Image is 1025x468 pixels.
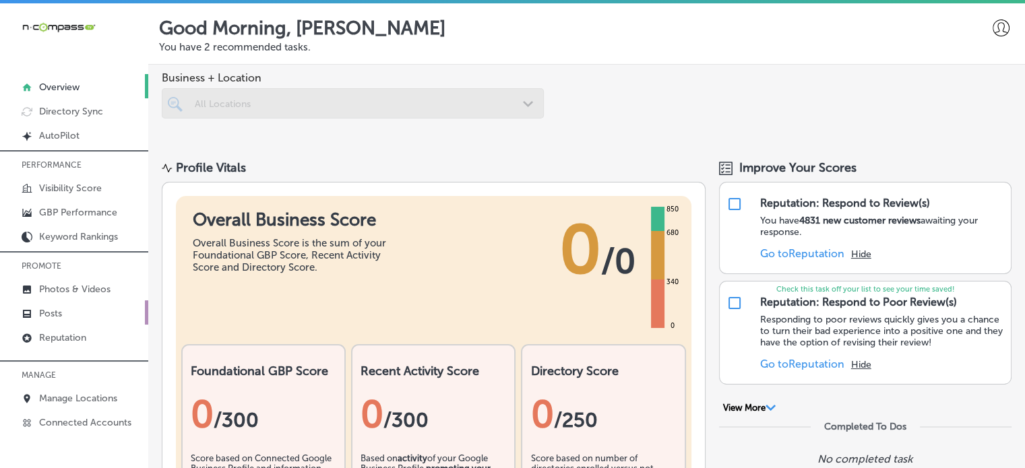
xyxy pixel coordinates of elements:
span: /250 [553,408,597,432]
span: / 0 [601,241,635,281]
p: Photos & Videos [39,283,111,295]
span: Improve Your Scores [739,160,857,175]
button: Hide [851,359,871,370]
p: You have awaiting your response. [760,215,1004,238]
p: Manage Locations [39,393,117,404]
p: No completed task [817,453,912,465]
p: Responding to poor reviews quickly gives you a chance to turn their bad experience into a positiv... [760,314,1004,348]
h2: Directory Score [530,364,676,378]
div: 680 [664,228,681,238]
b: activity [398,453,427,463]
p: Keyword Rankings [39,231,118,242]
p: Overview [39,81,80,93]
div: 0 [530,392,676,436]
span: /300 [383,408,429,432]
div: Reputation: Respond to Poor Review(s) [760,296,957,308]
strong: 4831 new customer reviews [799,215,921,226]
div: 0 [191,392,336,436]
p: Directory Sync [39,106,103,117]
span: 0 [559,209,601,290]
button: View More [719,402,780,414]
div: Profile Vitals [176,160,246,175]
img: 660ab0bf-5cc7-4cb8-ba1c-48b5ae0f18e60NCTV_CLogo_TV_Black_-500x88.png [22,21,96,34]
p: Posts [39,308,62,319]
p: Reputation [39,332,86,343]
div: Overall Business Score is the sum of your Foundational GBP Score, Recent Activity Score and Direc... [193,237,395,273]
h2: Recent Activity Score [361,364,506,378]
h2: Foundational GBP Score [191,364,336,378]
p: You have 2 recommended tasks. [159,41,1014,53]
p: GBP Performance [39,207,117,218]
div: 0 [361,392,506,436]
p: Visibility Score [39,182,102,194]
p: Good Morning, [PERSON_NAME] [159,17,445,39]
a: Go toReputation [760,358,844,370]
div: 0 [668,321,677,331]
span: Business + Location [162,71,544,84]
p: Check this task off your list to see your time saved! [720,285,1011,294]
span: / 300 [214,408,259,432]
div: 850 [664,204,681,215]
div: Reputation: Respond to Review(s) [760,197,930,209]
div: Completed To Dos [824,421,906,432]
button: Hide [851,248,871,260]
a: Go toReputation [760,247,844,260]
div: 340 [664,277,681,288]
p: Connected Accounts [39,417,131,428]
h1: Overall Business Score [193,209,395,230]
p: AutoPilot [39,130,80,141]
